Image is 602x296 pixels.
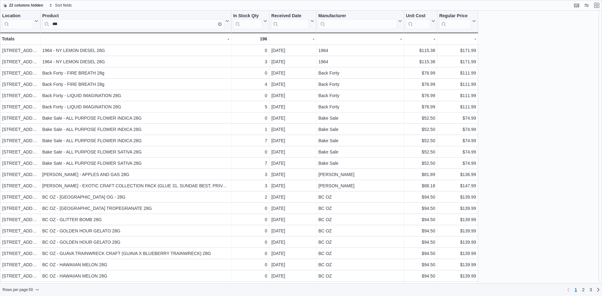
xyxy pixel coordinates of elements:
[318,227,402,235] div: BC OZ
[271,69,314,77] div: [DATE]
[233,58,267,65] div: 3
[439,238,476,246] div: $139.99
[589,287,592,293] span: 3
[2,182,38,190] div: [STREET_ADDRESS]
[406,69,435,77] div: $76.99
[318,148,402,156] div: Bake Sale
[439,58,476,65] div: $171.99
[2,227,38,235] div: [STREET_ADDRESS]
[583,2,590,9] button: Display options
[271,193,314,201] div: [DATE]
[271,159,314,167] div: [DATE]
[318,193,402,201] div: BC OZ
[233,159,267,167] div: 7
[439,13,476,29] button: Regular Price
[318,250,402,257] div: BC OZ
[318,261,402,268] div: BC OZ
[2,47,38,54] div: [STREET_ADDRESS]
[2,193,38,201] div: [STREET_ADDRESS]
[2,250,38,257] div: [STREET_ADDRESS]
[2,35,38,43] div: Totals
[406,182,435,190] div: $88.18
[271,103,314,111] div: [DATE]
[318,35,402,43] div: -
[406,92,435,99] div: $76.99
[406,58,435,65] div: $115.38
[233,272,267,280] div: 0
[233,13,267,29] button: In Stock Qty
[439,47,476,54] div: $171.99
[42,103,229,111] div: Back Forty - LIQUID IMAGINATION 28G
[439,103,476,111] div: $111.99
[2,58,38,65] div: [STREET_ADDRESS]
[42,35,229,43] div: -
[575,287,577,293] span: 1
[2,114,38,122] div: [STREET_ADDRESS]
[271,227,314,235] div: [DATE]
[271,13,314,29] button: Received Date
[318,171,402,178] div: [PERSON_NAME]
[271,47,314,54] div: [DATE]
[271,148,314,156] div: [DATE]
[439,92,476,99] div: $111.99
[42,47,229,54] div: 1964 - NY LEMON DIESEL 28G
[2,13,33,29] div: Location
[2,159,38,167] div: [STREET_ADDRESS]
[271,13,309,19] div: Received Date
[439,193,476,201] div: $139.99
[42,238,229,246] div: BC OZ - GOLDEN HOUR GELATO 28G
[233,250,267,257] div: 0
[318,159,402,167] div: Bake Sale
[55,3,72,8] span: Sort fields
[233,47,267,54] div: 0
[271,13,309,29] div: Received Date
[42,182,229,190] div: [PERSON_NAME] - EXOTIC CRAFT COLLECTION PACK (GLUE 31, SUNDAE BEST, PRIVATE BANANA, TRIBUTE 7) - ...
[318,216,402,223] div: BC OZ
[42,148,229,156] div: Bake Sale - ALL PURPOSE FLOWER SATIVA 28G
[2,148,38,156] div: [STREET_ADDRESS]
[233,216,267,223] div: 0
[42,250,229,257] div: BC OZ - GUAVA TRAINWRECK CRAFT (GUAVA X BLUEBERRY TRAINWRECK) 28G
[406,171,435,178] div: $81.89
[406,137,435,144] div: $52.50
[2,137,38,144] div: [STREET_ADDRESS]
[233,137,267,144] div: 7
[406,250,435,257] div: $94.50
[439,35,476,43] div: -
[233,227,267,235] div: 0
[565,286,572,293] button: Previous page
[318,103,402,111] div: Back Forty
[572,285,594,295] ul: Pagination for preceding grid
[42,261,229,268] div: BC OZ - HAWAIIAN MELON 28G
[233,103,267,111] div: 5
[406,13,430,29] div: Unit Cost
[439,182,476,190] div: $147.99
[318,47,402,54] div: 1964
[271,216,314,223] div: [DATE]
[9,3,43,8] span: 22 columns hidden
[318,182,402,190] div: [PERSON_NAME]
[42,13,224,29] div: Product
[233,13,262,19] div: In Stock Qty
[439,272,476,280] div: $139.99
[2,216,38,223] div: [STREET_ADDRESS]
[406,261,435,268] div: $94.50
[2,261,38,268] div: [STREET_ADDRESS]
[406,272,435,280] div: $94.50
[2,13,33,19] div: Location
[406,238,435,246] div: $94.50
[318,92,402,99] div: Back Forty
[406,13,430,19] div: Unit Cost
[233,126,267,133] div: 1
[271,80,314,88] div: [DATE]
[271,205,314,212] div: [DATE]
[42,58,229,65] div: 1964 - NY LEMON DIESEL 28G
[42,272,229,280] div: BC OZ - HAWAIIAN MELON 28G
[439,205,476,212] div: $139.99
[573,2,580,9] button: Keyboard shortcuts
[42,171,229,178] div: [PERSON_NAME] - APPLES AND GAS 28G
[42,193,229,201] div: BC OZ - [GEOGRAPHIC_DATA] OG - 28G
[318,13,402,29] button: Manufacturer
[406,80,435,88] div: $76.99
[318,272,402,280] div: BC OZ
